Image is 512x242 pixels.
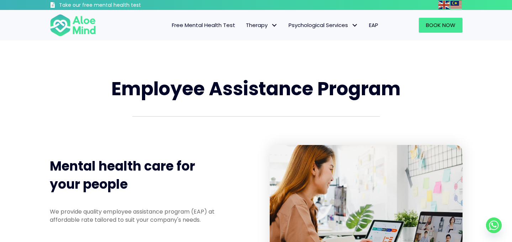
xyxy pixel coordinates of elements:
[283,18,364,33] a: Psychological ServicesPsychological Services: submenu
[426,21,455,29] span: Book Now
[172,21,235,29] span: Free Mental Health Test
[438,1,450,9] img: en
[241,18,283,33] a: TherapyTherapy: submenu
[50,2,179,10] a: Take our free mental health test
[289,21,358,29] span: Psychological Services
[350,20,360,31] span: Psychological Services: submenu
[50,157,195,193] span: Mental health care for your people
[111,76,401,102] span: Employee Assistance Program
[450,1,462,9] img: ms
[246,21,278,29] span: Therapy
[269,20,280,31] span: Therapy: submenu
[50,208,227,224] p: We provide quality employee assistance program (EAP) at affordable rate tailored to suit your com...
[50,14,96,37] img: Aloe mind Logo
[364,18,384,33] a: EAP
[105,18,384,33] nav: Menu
[369,21,378,29] span: EAP
[450,1,463,9] a: Malay
[167,18,241,33] a: Free Mental Health Test
[59,2,179,9] h3: Take our free mental health test
[486,217,502,233] a: Whatsapp
[438,1,450,9] a: English
[419,18,463,33] a: Book Now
